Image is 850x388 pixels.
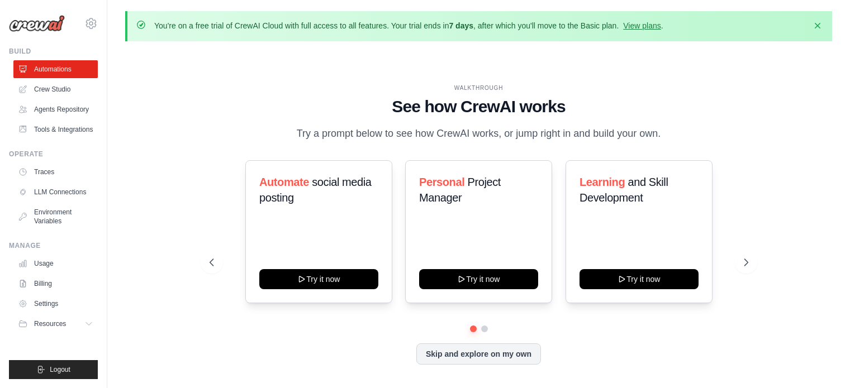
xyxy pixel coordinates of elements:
[419,176,501,204] span: Project Manager
[416,343,541,365] button: Skip and explore on my own
[13,255,98,272] a: Usage
[259,176,372,204] span: social media posting
[9,241,98,250] div: Manage
[259,269,378,289] button: Try it now
[580,176,625,188] span: Learning
[9,15,65,32] img: Logo
[9,360,98,379] button: Logout
[210,84,748,92] div: WALKTHROUGH
[13,100,98,118] a: Agents Repository
[13,203,98,230] a: Environment Variables
[13,315,98,333] button: Resources
[13,163,98,181] a: Traces
[580,269,699,289] button: Try it now
[623,21,661,30] a: View plans
[291,126,667,142] p: Try a prompt below to see how CrewAI works, or jump right in and build your own.
[9,47,98,56] div: Build
[13,295,98,313] a: Settings
[259,176,309,188] span: Automate
[210,97,748,117] h1: See how CrewAI works
[13,275,98,293] a: Billing
[154,20,663,31] p: You're on a free trial of CrewAI Cloud with full access to all features. Your trial ends in , aft...
[13,121,98,138] a: Tools & Integrations
[419,176,464,188] span: Personal
[580,176,668,204] span: and Skill Development
[449,21,473,30] strong: 7 days
[50,365,70,374] span: Logout
[9,150,98,159] div: Operate
[13,60,98,78] a: Automations
[13,80,98,98] a: Crew Studio
[34,319,66,328] span: Resources
[419,269,538,289] button: Try it now
[13,183,98,201] a: LLM Connections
